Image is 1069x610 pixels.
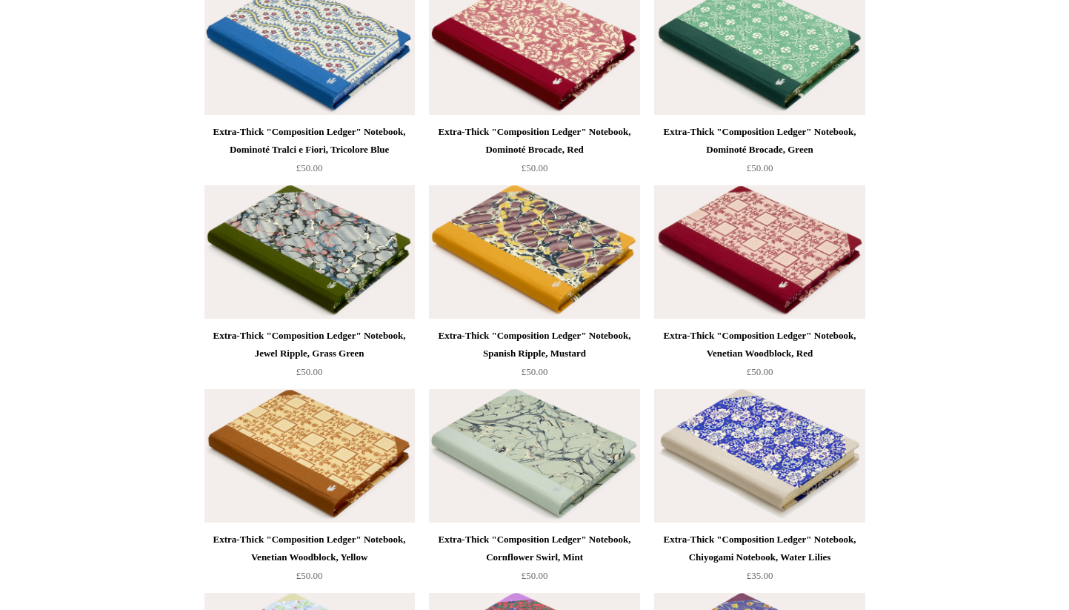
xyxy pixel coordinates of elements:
a: Extra-Thick "Composition Ledger" Notebook, Venetian Woodblock, Red Extra-Thick "Composition Ledge... [654,185,865,319]
img: Extra-Thick "Composition Ledger" Notebook, Chiyogami Notebook, Water Lilies [654,389,865,523]
span: £50.00 [522,570,548,581]
a: Extra-Thick "Composition Ledger" Notebook, Chiyogami Notebook, Water Lilies Extra-Thick "Composit... [654,389,865,523]
span: £50.00 [522,162,548,173]
a: Extra-Thick "Composition Ledger" Notebook, Cornflower Swirl, Mint £50.00 [429,531,639,591]
a: Extra-Thick "Composition Ledger" Notebook, Jewel Ripple, Grass Green Extra-Thick "Composition Led... [204,185,415,319]
a: Extra-Thick "Composition Ledger" Notebook, Cornflower Swirl, Mint Extra-Thick "Composition Ledger... [429,389,639,523]
img: Extra-Thick "Composition Ledger" Notebook, Venetian Woodblock, Yellow [204,389,415,523]
a: Extra-Thick "Composition Ledger" Notebook, Dominoté Brocade, Green £50.00 [654,123,865,184]
img: Extra-Thick "Composition Ledger" Notebook, Jewel Ripple, Grass Green [204,185,415,319]
img: Extra-Thick "Composition Ledger" Notebook, Cornflower Swirl, Mint [429,389,639,523]
a: Extra-Thick "Composition Ledger" Notebook, Dominoté Tralci e Fiori, Tricolore Blue £50.00 [204,123,415,184]
div: Extra-Thick "Composition Ledger" Notebook, Dominoté Brocade, Red [433,123,636,159]
a: Extra-Thick "Composition Ledger" Notebook, Venetian Woodblock, Yellow Extra-Thick "Composition Le... [204,389,415,523]
a: Extra-Thick "Composition Ledger" Notebook, Dominoté Brocade, Red £50.00 [429,123,639,184]
span: £35.00 [747,570,773,581]
a: Extra-Thick "Composition Ledger" Notebook, Jewel Ripple, Grass Green £50.00 [204,327,415,388]
span: £50.00 [522,366,548,377]
span: £50.00 [747,366,773,377]
span: £50.00 [296,570,323,581]
a: Extra-Thick "Composition Ledger" Notebook, Venetian Woodblock, Red £50.00 [654,327,865,388]
div: Extra-Thick "Composition Ledger" Notebook, Dominoté Tralci e Fiori, Tricolore Blue [208,123,411,159]
div: Extra-Thick "Composition Ledger" Notebook, Jewel Ripple, Grass Green [208,327,411,362]
span: £50.00 [747,162,773,173]
a: Extra-Thick "Composition Ledger" Notebook, Spanish Ripple, Mustard £50.00 [429,327,639,388]
div: Extra-Thick "Composition Ledger" Notebook, Spanish Ripple, Mustard [433,327,636,362]
a: Extra-Thick "Composition Ledger" Notebook, Spanish Ripple, Mustard Extra-Thick "Composition Ledge... [429,185,639,319]
div: Extra-Thick "Composition Ledger" Notebook, Cornflower Swirl, Mint [433,531,636,566]
span: £50.00 [296,162,323,173]
div: Extra-Thick "Composition Ledger" Notebook, Venetian Woodblock, Yellow [208,531,411,566]
div: Extra-Thick "Composition Ledger" Notebook, Chiyogami Notebook, Water Lilies [658,531,861,566]
div: Extra-Thick "Composition Ledger" Notebook, Venetian Woodblock, Red [658,327,861,362]
a: Extra-Thick "Composition Ledger" Notebook, Chiyogami Notebook, Water Lilies £35.00 [654,531,865,591]
span: £50.00 [296,366,323,377]
div: Extra-Thick "Composition Ledger" Notebook, Dominoté Brocade, Green [658,123,861,159]
img: Extra-Thick "Composition Ledger" Notebook, Spanish Ripple, Mustard [429,185,639,319]
a: Extra-Thick "Composition Ledger" Notebook, Venetian Woodblock, Yellow £50.00 [204,531,415,591]
img: Extra-Thick "Composition Ledger" Notebook, Venetian Woodblock, Red [654,185,865,319]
